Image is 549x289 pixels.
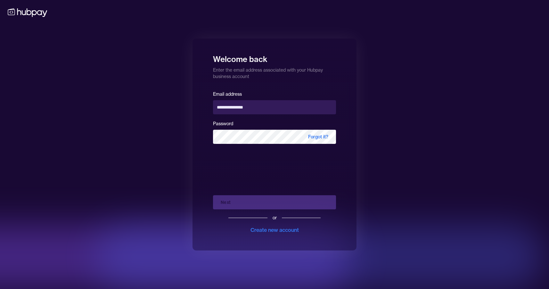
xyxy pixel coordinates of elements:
[213,64,336,80] p: Enter the email address associated with your Hubpay business account
[250,226,299,234] div: Create new account
[213,121,233,127] label: Password
[213,91,242,97] label: Email address
[213,50,336,64] h1: Welcome back
[300,130,336,144] span: Forgot it?
[273,215,277,221] div: or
